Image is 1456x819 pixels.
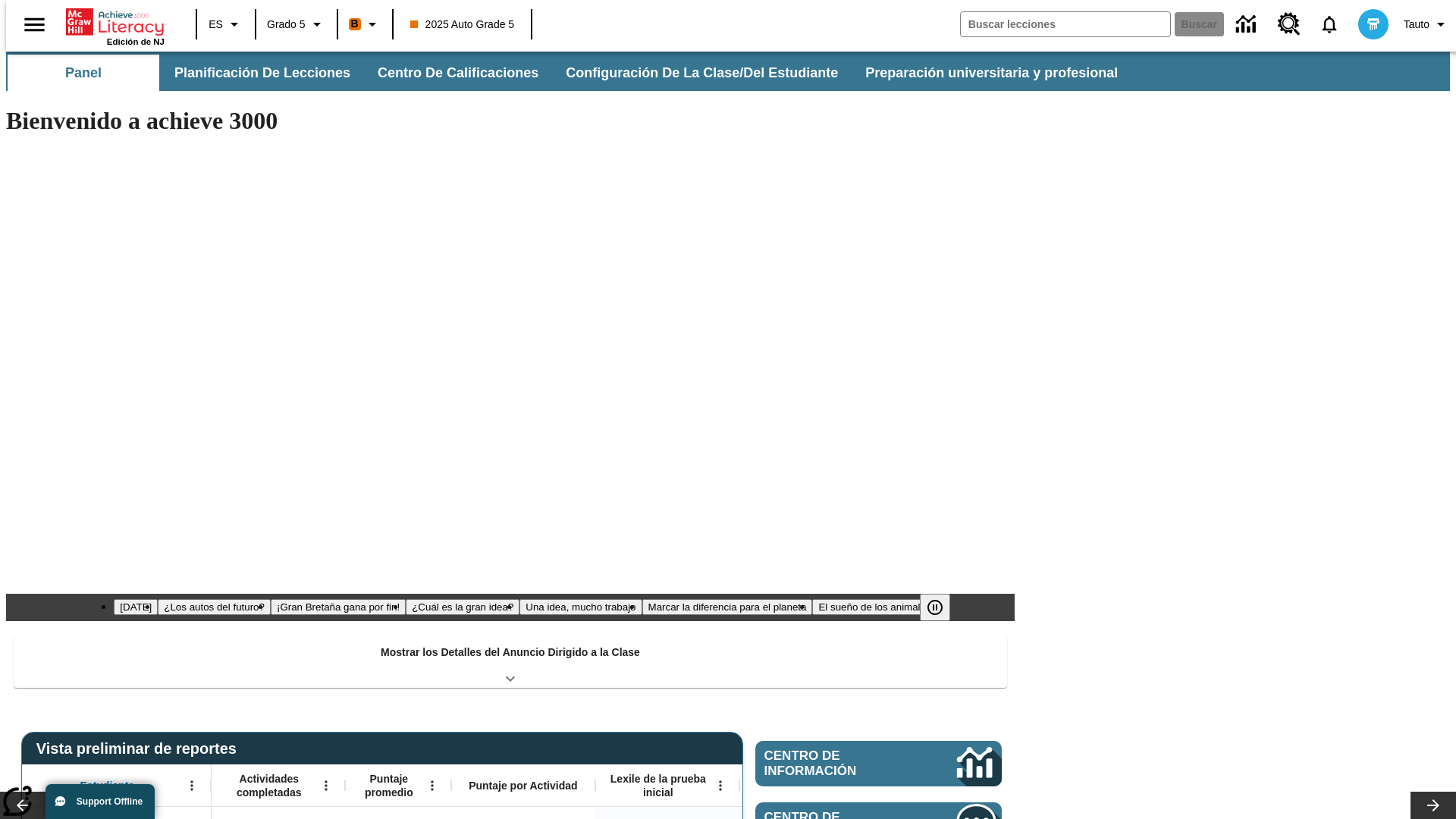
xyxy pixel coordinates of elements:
[554,55,850,91] button: Configuración de la clase/del estudiante
[920,594,950,621] button: Pausar
[202,11,250,38] button: Lenguaje: ES, Selecciona un idioma
[6,52,1450,91] div: Subbarra de navegación
[642,599,813,615] button: Diapositiva 6 Marcar la diferencia para el planeta
[366,55,551,91] button: Centro de calificaciones
[271,599,406,615] button: Diapositiva 3 ¡Gran Bretaña gana por fin!
[114,599,158,615] button: Diapositiva 1 Día del Trabajo
[261,11,332,38] button: Grado: Grado 5, Elige un grado
[12,2,57,47] button: Abrir el menú lateral
[14,635,1007,688] div: Mostrar los Detalles del Anuncio Dirigido a la Clase
[158,599,271,615] button: Diapositiva 2 ¿Los autos del futuro?
[1398,11,1456,38] button: Perfil/Configuración
[603,772,714,799] span: Lexile de la prueba inicial
[8,55,159,91] button: Panel
[853,55,1130,91] button: Preparación universitaria y profesional
[764,748,906,779] span: Centro de información
[410,17,515,33] span: 2025 Auto Grade 5
[107,37,165,46] span: Edición de NJ
[812,599,937,615] button: Diapositiva 7 El sueño de los animales
[381,645,640,661] p: Mostrar los Detalles del Anuncio Dirigido a la Clase
[1269,4,1310,45] a: Centro de recursos, Se abrirá en una pestaña nueva.
[219,772,319,799] span: Actividades completadas
[36,740,244,758] span: Vista preliminar de reportes
[6,107,1015,135] h1: Bienvenido a achieve 3000
[755,741,1002,786] a: Centro de información
[1410,792,1456,819] button: Carrusel de lecciones, seguir
[1349,5,1398,44] button: Escoja un nuevo avatar
[961,12,1170,36] input: Buscar campo
[351,14,359,33] span: B
[66,5,165,46] div: Portada
[469,779,577,792] span: Puntaje por Actividad
[343,11,388,38] button: Boost El color de la clase es anaranjado. Cambiar el color de la clase.
[1227,4,1269,45] a: Centro de información
[920,594,965,621] div: Pausar
[1310,5,1349,44] a: Notificaciones
[1358,9,1389,39] img: avatar image
[353,772,425,799] span: Puntaje promedio
[406,599,519,615] button: Diapositiva 4 ¿Cuál es la gran idea?
[315,774,337,797] button: Abrir menú
[209,17,223,33] span: ES
[80,779,135,792] span: Estudiante
[421,774,444,797] button: Abrir menú
[267,17,306,33] span: Grado 5
[180,774,203,797] button: Abrir menú
[66,7,165,37] a: Portada
[519,599,642,615] button: Diapositiva 5 Una idea, mucho trabajo
[1404,17,1429,33] span: Tauto
[77,796,143,807] span: Support Offline
[45,784,155,819] button: Support Offline
[6,55,1131,91] div: Subbarra de navegación
[162,55,362,91] button: Planificación de lecciones
[709,774,732,797] button: Abrir menú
